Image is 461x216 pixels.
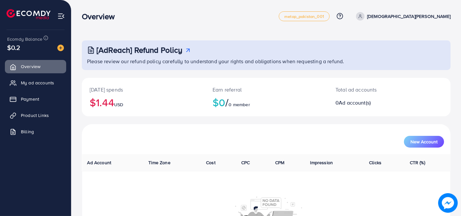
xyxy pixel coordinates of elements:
p: Please review our refund policy carefully to understand your rights and obligations when requesti... [87,57,447,65]
h2: 0 [335,100,412,106]
a: My ad accounts [5,76,66,89]
p: Total ad accounts [335,86,412,94]
img: logo [7,9,51,19]
span: Ad Account [87,159,112,166]
h3: Overview [82,12,120,21]
span: Time Zone [148,159,170,166]
a: [DEMOGRAPHIC_DATA][PERSON_NAME] [353,12,451,21]
span: My ad accounts [21,79,54,86]
span: Billing [21,128,34,135]
img: image [57,45,64,51]
button: New Account [404,136,444,148]
a: Overview [5,60,66,73]
a: Billing [5,125,66,138]
span: $0.2 [7,43,21,52]
h2: $1.44 [90,96,197,108]
span: Product Links [21,112,49,119]
span: Cost [206,159,216,166]
span: Clicks [369,159,381,166]
h2: $0 [213,96,320,108]
p: [DEMOGRAPHIC_DATA][PERSON_NAME] [367,12,451,20]
span: / [225,95,229,110]
p: [DATE] spends [90,86,197,94]
span: USD [114,101,123,108]
img: menu [57,12,65,20]
span: Overview [21,63,40,70]
img: image [438,193,458,213]
a: metap_pakistan_001 [279,11,330,21]
span: Ad account(s) [339,99,371,106]
a: Payment [5,93,66,106]
h3: [AdReach] Refund Policy [97,45,183,55]
a: Product Links [5,109,66,122]
span: Impression [310,159,333,166]
p: Earn referral [213,86,320,94]
span: New Account [410,139,438,144]
span: Ecomdy Balance [7,36,42,42]
span: Payment [21,96,39,102]
span: 0 member [229,101,250,108]
span: CPC [241,159,250,166]
span: CPM [275,159,284,166]
span: metap_pakistan_001 [284,14,324,19]
span: CTR (%) [410,159,425,166]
